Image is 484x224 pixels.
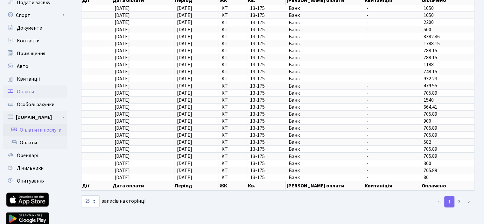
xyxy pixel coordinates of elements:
[3,34,67,47] a: Контакти
[367,105,418,110] span: -
[221,83,245,89] span: КТ
[221,112,245,117] span: КТ
[221,76,245,81] span: КТ
[177,160,192,167] span: [DATE]
[3,124,67,136] a: Оплатити послуги
[221,27,245,32] span: КТ
[115,90,130,97] span: [DATE]
[250,126,283,131] span: 13-175
[289,6,361,11] span: Банк
[250,98,283,103] span: 13-175
[221,105,245,110] span: КТ
[115,19,130,26] span: [DATE]
[177,139,192,146] span: [DATE]
[367,48,418,53] span: -
[3,60,67,73] a: Авто
[289,98,361,103] span: Банк
[115,139,130,146] span: [DATE]
[3,9,67,22] a: Спорт
[289,133,361,138] span: Банк
[115,153,130,160] span: [DATE]
[367,83,418,89] span: -
[424,132,437,139] span: 705.89
[289,55,361,60] span: Банк
[424,33,440,40] span: 8382.46
[367,34,418,39] span: -
[3,136,67,149] a: Оплати
[177,118,192,125] span: [DATE]
[250,48,283,53] span: 13-175
[250,105,283,110] span: 13-175
[250,76,283,81] span: 13-175
[115,174,130,181] span: [DATE]
[367,41,418,46] span: -
[289,140,361,145] span: Банк
[115,40,130,47] span: [DATE]
[81,195,145,207] label: записів на сторінці
[177,153,192,160] span: [DATE]
[367,98,418,103] span: -
[289,83,361,89] span: Банк
[289,76,361,81] span: Банк
[17,50,45,57] span: Приміщення
[17,152,38,159] span: Орендарі
[424,111,437,118] span: 705.89
[424,54,437,61] span: 788.15
[3,22,67,34] a: Документи
[289,119,361,124] span: Банк
[289,62,361,67] span: Банк
[115,61,130,68] span: [DATE]
[177,75,192,82] span: [DATE]
[367,90,418,96] span: -
[17,101,54,108] span: Особові рахунки
[115,111,130,118] span: [DATE]
[81,195,100,207] select: записів на сторінці
[177,19,192,26] span: [DATE]
[424,146,437,153] span: 705.89
[115,104,130,111] span: [DATE]
[367,154,418,159] span: -
[177,104,192,111] span: [DATE]
[367,20,418,25] span: -
[289,161,361,166] span: Банк
[221,119,245,124] span: КТ
[221,98,245,103] span: КТ
[424,75,437,82] span: 932.23
[250,55,283,60] span: 13-175
[250,20,283,25] span: 13-175
[250,147,283,152] span: 13-175
[424,153,437,160] span: 705.89
[367,140,418,145] span: -
[289,27,361,32] span: Банк
[115,83,130,90] span: [DATE]
[115,146,130,153] span: [DATE]
[367,112,418,117] span: -
[17,25,42,32] span: Документи
[444,196,454,207] a: 1
[250,62,283,67] span: 13-175
[367,168,418,173] span: -
[3,98,67,111] a: Особові рахунки
[17,165,44,172] span: Лічильники
[221,140,245,145] span: КТ
[3,175,67,187] a: Опитування
[250,112,283,117] span: 13-175
[250,168,283,173] span: 13-175
[115,160,130,167] span: [DATE]
[221,69,245,74] span: КТ
[421,181,474,191] th: Оплачено
[289,175,361,180] span: Банк
[424,118,431,125] span: 900
[115,26,130,33] span: [DATE]
[289,112,361,117] span: Банк
[367,6,418,11] span: -
[250,133,283,138] span: 13-175
[221,13,245,18] span: КТ
[250,175,283,180] span: 13-175
[177,125,192,132] span: [DATE]
[115,118,130,125] span: [DATE]
[286,181,364,191] th: [PERSON_NAME] оплати
[424,83,437,90] span: 479.55
[424,160,431,167] span: 300
[367,62,418,67] span: -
